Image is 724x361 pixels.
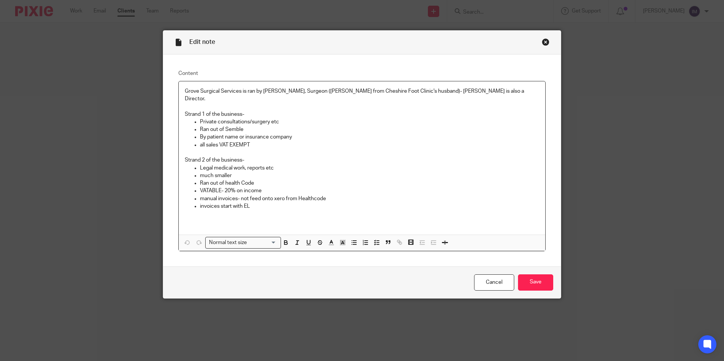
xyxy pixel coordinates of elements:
a: Cancel [474,274,514,291]
p: By patient name or insurance company [200,133,539,141]
p: manual invoices- not feed onto xero from Healthcode [200,195,539,202]
p: Strand 1 of the business- [185,110,539,118]
p: much smaller [200,172,539,179]
p: Ran out of health Code [200,179,539,187]
p: Ran out of Semble [200,126,539,133]
p: Private consultations/surgery etc [200,118,539,126]
span: Edit note [189,39,215,45]
span: Normal text size [207,239,248,247]
div: Close this dialog window [542,38,549,46]
p: invoices start with EL [200,202,539,210]
p: all sales VAT EXEMPT [200,141,539,149]
p: Grove Surgical Services is ran by [PERSON_NAME], Surgeon ([PERSON_NAME] from Cheshire Foot Clinic... [185,87,539,103]
div: Search for option [205,237,281,249]
label: Content [178,70,546,77]
p: Legal medical work, reports etc [200,164,539,172]
p: VATABLE- 20% on income [200,187,539,195]
input: Search for option [249,239,276,247]
input: Save [518,274,553,291]
p: Strand 2 of the business- [185,156,539,164]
